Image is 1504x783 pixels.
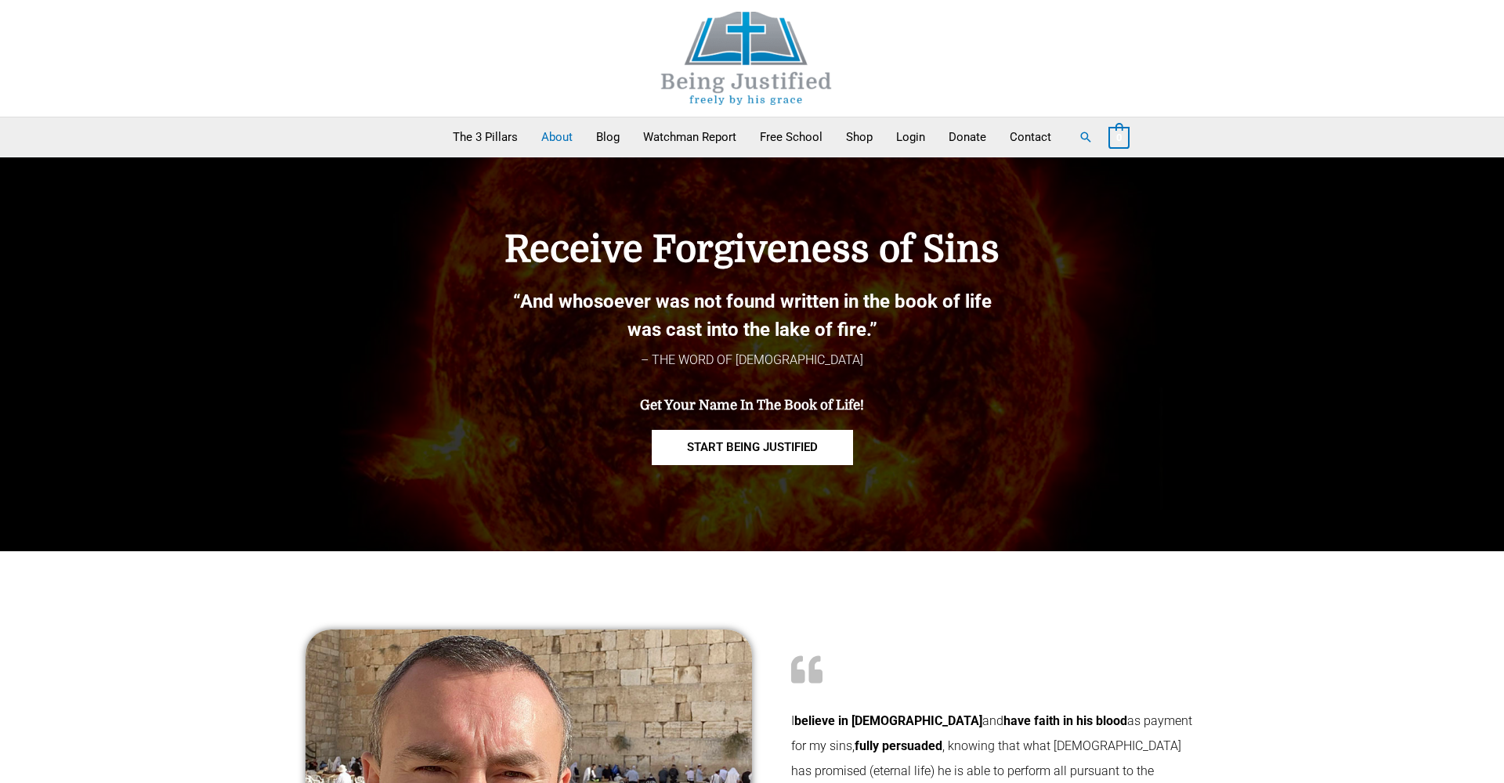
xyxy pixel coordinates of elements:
a: Free School [748,117,834,157]
a: START BEING JUSTIFIED [652,430,853,465]
span: START BEING JUSTIFIED [687,442,818,453]
a: Login [884,117,937,157]
b: believe in [DEMOGRAPHIC_DATA] [794,713,982,728]
b: have faith in his blood [1003,713,1127,728]
nav: Primary Site Navigation [441,117,1063,157]
img: Being Justified [629,12,864,105]
a: Contact [998,117,1063,157]
a: Blog [584,117,631,157]
a: View Shopping Cart, empty [1108,130,1130,144]
h4: Get Your Name In The Book of Life! [423,398,1081,413]
b: fully persuaded [855,738,942,753]
a: About [530,117,584,157]
a: The 3 Pillars [441,117,530,157]
h4: Receive Forgiveness of Sins [423,228,1081,272]
a: Search button [1079,130,1093,144]
span: – THE WORD OF [DEMOGRAPHIC_DATA] [641,352,863,367]
span: 0 [1116,132,1122,143]
a: Shop [834,117,884,157]
b: “And whosoever was not found written in the book of life was cast into the lake of fire.” [513,290,992,341]
a: Watchman Report [631,117,748,157]
a: Donate [937,117,998,157]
